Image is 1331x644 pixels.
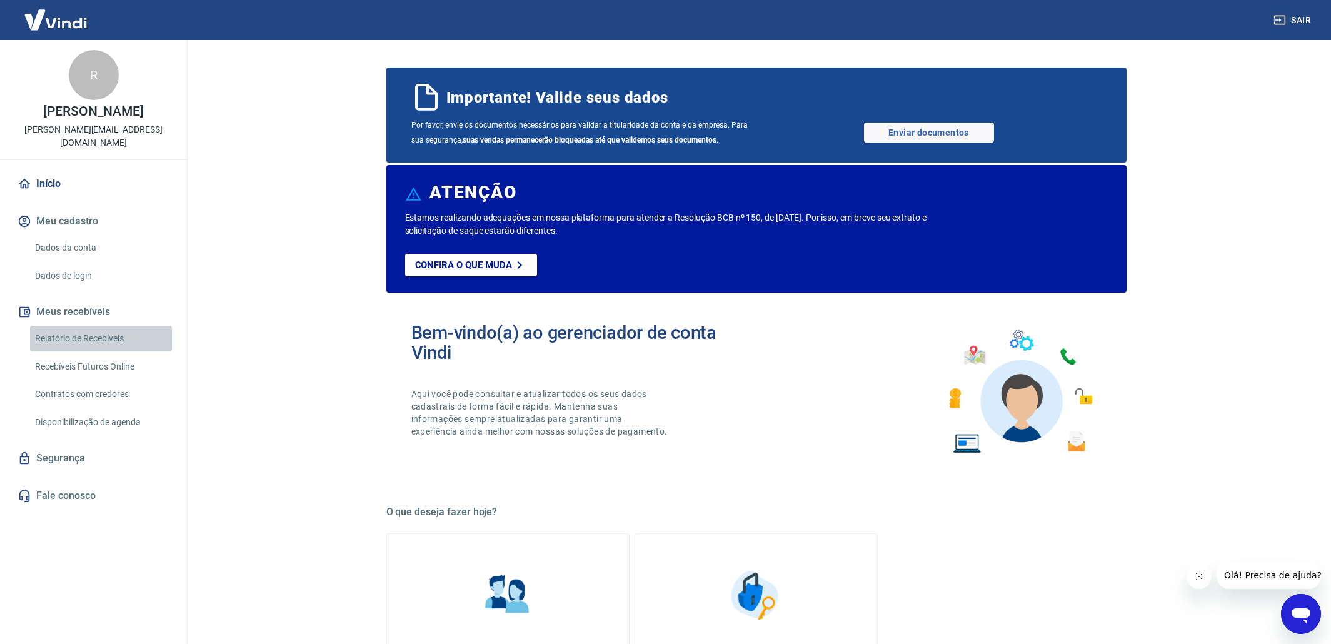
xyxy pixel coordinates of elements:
[30,263,172,289] a: Dados de login
[69,50,119,100] div: R
[411,323,756,363] h2: Bem-vindo(a) ao gerenciador de conta Vindi
[30,235,172,261] a: Dados da conta
[15,482,172,510] a: Fale conosco
[8,9,105,19] span: Olá! Precisa de ajuda?
[10,123,177,149] p: [PERSON_NAME][EMAIL_ADDRESS][DOMAIN_NAME]
[725,564,787,626] img: Segurança
[15,445,172,472] a: Segurança
[1271,9,1316,32] button: Sair
[864,123,994,143] a: Enviar documentos
[411,388,670,438] p: Aqui você pode consultar e atualizar todos os seus dados cadastrais de forma fácil e rápida. Mant...
[30,410,172,435] a: Disponibilização de agenda
[43,105,143,118] p: [PERSON_NAME]
[1187,564,1212,589] iframe: Close message
[446,88,668,108] span: Importante! Valide seus dados
[476,564,539,626] img: Informações pessoais
[15,298,172,326] button: Meus recebíveis
[1217,561,1321,589] iframe: Message from company
[386,506,1127,518] h5: O que deseja fazer hoje?
[463,136,716,144] b: suas vendas permanecerão bloqueadas até que validemos seus documentos
[15,1,96,39] img: Vindi
[30,326,172,351] a: Relatório de Recebíveis
[405,254,537,276] a: Confira o que muda
[405,211,967,238] p: Estamos realizando adequações em nossa plataforma para atender a Resolução BCB nº 150, de [DATE]....
[429,186,516,199] h6: ATENÇÃO
[415,259,512,271] p: Confira o que muda
[15,208,172,235] button: Meu cadastro
[30,354,172,380] a: Recebíveis Futuros Online
[30,381,172,407] a: Contratos com credores
[15,170,172,198] a: Início
[411,118,756,148] span: Por favor, envie os documentos necessários para validar a titularidade da conta e da empresa. Par...
[938,323,1102,461] img: Imagem de um avatar masculino com diversos icones exemplificando as funcionalidades do gerenciado...
[1281,594,1321,634] iframe: Button to launch messaging window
